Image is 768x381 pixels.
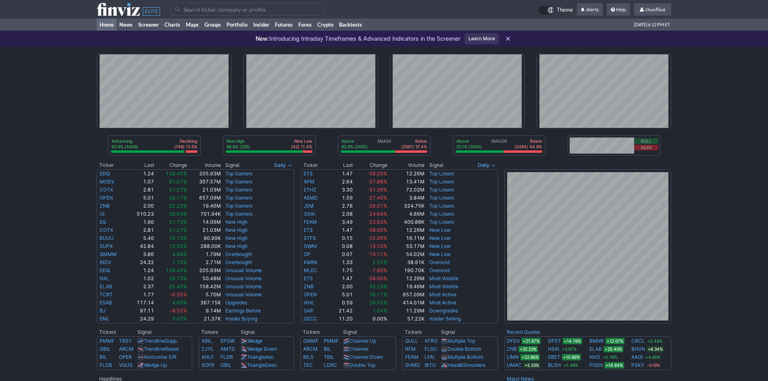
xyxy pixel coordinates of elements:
[119,362,133,368] a: VGUS
[350,338,376,344] a: Channel Up
[225,275,262,281] a: Unusual Volume
[169,179,187,185] span: 91.07%
[367,195,387,201] span: -27.40%
[607,3,630,16] a: Help
[100,251,117,257] a: QMMM
[225,235,248,241] a: New High
[329,250,353,258] td: 0.07
[388,275,425,283] td: 12.26M
[187,234,221,242] td: 90.99K
[100,235,114,241] a: BUUU
[425,338,437,344] a: ATRO
[225,316,257,322] a: Insider Buying
[169,203,187,209] span: 32.23%
[447,362,485,368] a: Head&Shoulders
[112,144,138,150] p: 83.9% (4648)
[247,362,278,368] a: TriangleDesc.
[538,6,573,15] a: Theme
[388,250,425,258] td: 54.02M
[429,227,451,233] a: New Low
[187,169,221,178] td: 205.93M
[324,338,339,344] a: PMMF
[429,211,454,217] a: Top Losers
[303,354,314,360] a: BILS
[100,171,110,177] a: EEIQ
[429,171,454,177] a: Top Losers
[172,259,187,265] span: 1.12%
[388,161,425,169] th: Volume
[187,258,221,266] td: 2.71M
[303,362,313,368] a: TEC
[548,361,561,369] a: BLSH
[127,250,154,258] td: 3.86
[304,267,317,273] a: MLEC
[225,219,248,225] a: New High
[225,251,252,257] a: Overbought
[187,161,221,169] th: Volume
[304,171,313,177] a: ETS
[227,144,250,150] p: 88.6% (326)
[401,144,427,150] p: (2067) 37.4%
[324,354,334,360] a: TBIL
[127,266,154,275] td: 1.24
[225,162,239,169] span: Signal
[144,346,165,352] span: Trendline
[329,291,353,299] td: 5.01
[336,19,365,31] a: Backtests
[304,203,314,209] a: JEM
[507,329,540,335] a: Recent Quotes
[225,267,262,273] a: Unusual Volume
[202,346,214,352] a: ZJYL
[329,194,353,202] td: 1.59
[127,275,154,283] td: 1.02
[225,195,252,201] a: Top Gainers
[225,179,252,185] a: Top Gainers
[631,337,645,345] a: CRCL
[166,267,187,273] span: 128.45%
[172,251,187,257] span: 4.89%
[187,178,221,186] td: 307.57M
[507,353,519,361] a: LIMN
[100,267,110,273] a: EEIQ
[169,227,187,233] span: 41.21%
[225,291,262,298] a: Unusual Volume
[634,138,658,144] button: Bull
[187,266,221,275] td: 205.93M
[329,242,353,250] td: 0.08
[304,308,314,314] a: GAP
[631,361,644,369] a: PSKY
[367,171,387,177] span: -58.00%
[429,235,451,241] a: New Low
[304,235,316,241] a: STFS
[401,138,427,144] p: Below
[589,361,603,369] a: PGEN
[429,300,456,306] a: Most Active
[388,169,425,178] td: 12.26M
[265,362,278,368] span: Desc.
[329,161,353,169] th: Last
[388,202,425,210] td: 324.75K
[329,283,353,291] td: 2.00
[225,300,247,306] a: Upgrades
[388,178,425,186] td: 13.41M
[250,19,272,31] a: Insider
[304,283,314,289] a: ZNB
[97,161,127,169] th: Ticker
[324,362,337,368] a: LDRC
[256,35,460,43] p: Introducing Intraday Timeframes & Advanced Indicators in the Screener
[329,258,353,266] td: 1.33
[100,275,109,281] a: NXL
[187,202,221,210] td: 19.46M
[247,354,275,360] a: TriangleAsc.
[100,179,114,185] a: MODV
[329,169,353,178] td: 1.47
[388,226,425,234] td: 12.26M
[367,219,387,225] span: -23.63%
[127,218,154,226] td: 1.90
[324,346,331,352] a: BIL
[274,161,286,169] span: Daily
[388,266,425,275] td: 190.70K
[429,251,451,257] a: New Low
[100,291,113,298] a: TCRT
